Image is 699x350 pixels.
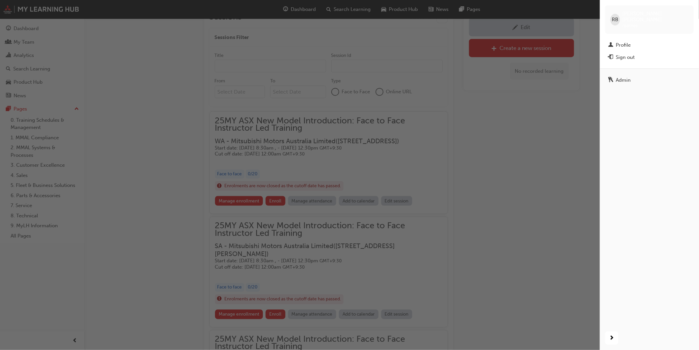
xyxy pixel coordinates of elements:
[608,55,613,61] span: exit-icon
[612,16,618,23] span: RB
[605,39,694,51] a: Profile
[616,76,631,84] div: Admin
[616,41,631,49] div: Profile
[616,54,635,61] div: Sign out
[605,51,694,64] button: Sign out
[623,11,688,22] span: [PERSON_NAME] [PERSON_NAME]
[608,77,613,83] span: keys-icon
[605,74,694,86] a: Admin
[609,334,614,342] span: next-icon
[608,42,613,48] span: man-icon
[623,23,638,28] span: rbarnes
